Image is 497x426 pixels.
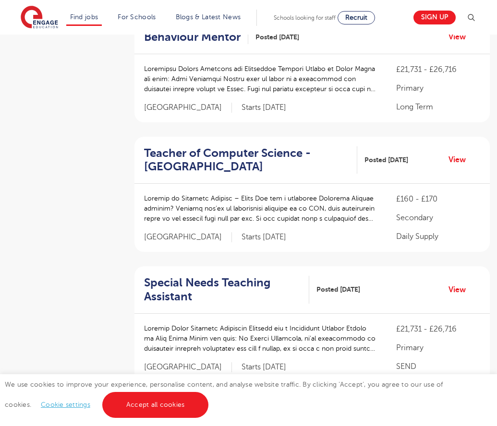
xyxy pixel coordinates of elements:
img: Engage Education [21,6,58,30]
a: Blogs & Latest News [176,13,241,21]
span: Recruit [345,14,367,21]
span: Posted [DATE] [364,155,408,165]
span: We use cookies to improve your experience, personalise content, and analyse website traffic. By c... [5,381,443,408]
p: Starts [DATE] [242,232,286,242]
p: Daily Supply [396,231,480,242]
a: Accept all cookies [102,392,209,418]
span: Posted [DATE] [316,284,360,295]
a: Teacher of Computer Science - [GEOGRAPHIC_DATA] [144,146,357,174]
p: Loremipsu Dolors Ametcons adi Elitseddoe Tempori Utlabo et Dolor Magna ali enim: Admi Veniamqui N... [144,64,377,94]
a: Behaviour Mentor [144,30,248,44]
a: Cookie settings [41,401,90,408]
span: Schools looking for staff [274,14,336,21]
p: Primary [396,342,480,354]
p: Primary [396,83,480,94]
p: Loremip Dolor Sitametc Adipiscin Elitsedd eiu t Incididunt Utlabor Etdolo ma Aliq Enima Minim ven... [144,323,377,354]
a: View [449,31,473,43]
span: [GEOGRAPHIC_DATA] [144,232,232,242]
p: £21,731 - £26,716 [396,323,480,335]
p: Secondary [396,212,480,224]
a: Sign up [413,11,456,24]
a: Find jobs [70,13,98,21]
h2: Teacher of Computer Science - [GEOGRAPHIC_DATA] [144,146,350,174]
p: £21,731 - £26,716 [396,64,480,75]
p: Long Term [396,101,480,113]
a: View [449,154,473,166]
p: Starts [DATE] [242,362,286,372]
a: View [449,284,473,296]
h2: Behaviour Mentor [144,30,241,44]
span: Posted [DATE] [255,32,299,42]
p: SEND [396,361,480,372]
h2: Special Needs Teaching Assistant [144,276,302,304]
span: [GEOGRAPHIC_DATA] [144,103,232,113]
a: Special Needs Teaching Assistant [144,276,309,304]
p: £160 - £170 [396,193,480,205]
a: Recruit [338,11,375,24]
p: Loremip do Sitametc Adipisc – Elits Doe tem i utlaboree Dolorema Aliquae adminim? Veniamq nos’ex ... [144,193,377,224]
span: [GEOGRAPHIC_DATA] [144,362,232,372]
p: Starts [DATE] [242,103,286,113]
a: For Schools [118,13,156,21]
